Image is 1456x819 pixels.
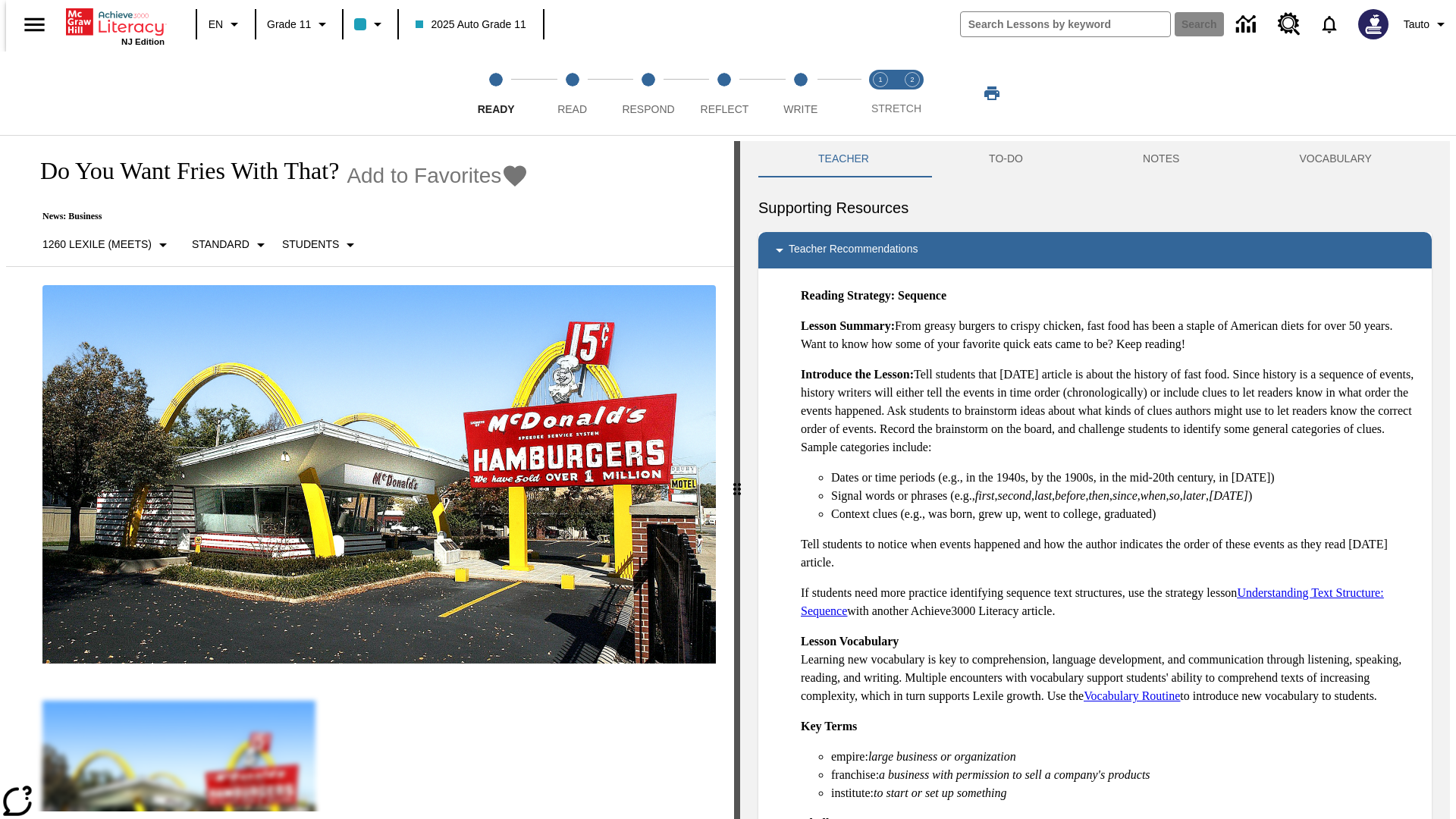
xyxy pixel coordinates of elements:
p: Tell students to notice when events happened and how the author indicates the order of these even... [801,535,1420,572]
button: Scaffolds, Standard [186,231,276,259]
button: Read step 2 of 5 [528,52,616,135]
strong: Sequence [898,289,946,302]
div: Teacher Recommendations [758,232,1432,268]
span: Grade 11 [267,17,311,33]
button: Ready step 1 of 5 [452,52,540,135]
span: EN [209,17,223,33]
button: Add to Favorites - Do You Want Fries With That? [347,162,529,189]
span: STRETCH [871,102,921,115]
p: 1260 Lexile (Meets) [42,237,152,253]
button: Stretch Read step 1 of 2 [858,52,902,135]
em: to start or set up something [874,786,1007,799]
strong: Key Terms [801,720,857,733]
p: Tell students that [DATE] article is about the history of fast food. Since history is a sequence ... [801,366,1420,457]
strong: Lesson Vocabulary [801,635,899,648]
em: when [1141,489,1166,502]
button: Reflect step 4 of 5 [680,52,768,135]
button: Select Student [276,231,366,259]
a: Notifications [1310,5,1349,44]
span: Ready [478,103,515,115]
h6: Supporting Resources [758,196,1432,220]
p: News: Business [24,211,529,222]
button: NOTES [1083,141,1239,177]
button: Select Lexile, 1260 Lexile (Meets) [36,231,178,259]
button: VOCABULARY [1239,141,1432,177]
em: then [1088,489,1109,502]
button: Profile/Settings [1398,11,1456,38]
li: Signal words or phrases (e.g., , , , , , , , , , ) [831,487,1420,505]
img: One of the first McDonald's stores, with the iconic red sign and golden arches. [42,285,716,664]
em: last [1034,489,1052,502]
span: Tauto [1404,17,1429,33]
em: first [975,489,995,502]
em: later [1183,489,1206,502]
li: empire: [831,748,1420,766]
button: Language: EN, Select a language [202,11,250,38]
div: Press Enter or Spacebar and then press right and left arrow keys to move the slider [734,141,740,819]
strong: Lesson Summary: [801,319,895,332]
text: 1 [878,76,882,83]
button: Respond step 3 of 5 [604,52,692,135]
button: Grade: Grade 11, Select a grade [261,11,337,38]
em: so [1169,489,1180,502]
em: large business or organization [868,750,1016,763]
button: TO-DO [929,141,1083,177]
p: If students need more practice identifying sequence text structures, use the strategy lesson with... [801,584,1420,620]
a: Resource Center, Will open in new tab [1269,4,1310,45]
span: Respond [622,103,674,115]
button: Open side menu [12,2,57,47]
p: Students [282,237,339,253]
p: From greasy burgers to crispy chicken, fast food has been a staple of American diets for over 50 ... [801,317,1420,353]
em: since [1112,489,1137,502]
div: Home [66,5,165,46]
a: Data Center [1227,4,1269,45]
span: Reflect [701,103,749,115]
button: Write step 5 of 5 [757,52,845,135]
div: Instructional Panel Tabs [758,141,1432,177]
li: Context clues (e.g., was born, grew up, went to college, graduated) [831,505,1420,523]
span: Write [783,103,817,115]
em: before [1055,489,1085,502]
a: Understanding Text Structure: Sequence [801,586,1384,617]
button: Class color is light blue. Change class color [348,11,393,38]
p: Standard [192,237,249,253]
p: Teacher Recommendations [789,241,918,259]
h1: Do You Want Fries With That? [24,157,339,185]
em: a business with permission to sell a company's products [879,768,1150,781]
div: activity [740,141,1450,819]
button: Stretch Respond step 2 of 2 [890,52,934,135]
li: franchise: [831,766,1420,784]
input: search field [961,12,1170,36]
strong: Reading Strategy: [801,289,895,302]
button: Select a new avatar [1349,5,1398,44]
button: Teacher [758,141,929,177]
em: second [998,489,1031,502]
button: Print [968,80,1016,107]
strong: Introduce the Lesson: [801,368,914,381]
img: Avatar [1358,9,1389,39]
span: 2025 Auto Grade 11 [416,17,526,33]
li: Dates or time periods (e.g., in the 1940s, by the 1900s, in the mid-20th century, in [DATE]) [831,469,1420,487]
span: Add to Favorites [347,164,501,188]
div: reading [6,141,734,811]
p: Learning new vocabulary is key to comprehension, language development, and communication through ... [801,632,1420,705]
span: NJ Edition [121,37,165,46]
em: [DATE] [1209,489,1248,502]
li: institute: [831,784,1420,802]
span: Read [557,103,587,115]
a: Vocabulary Routine [1084,689,1180,702]
text: 2 [910,76,914,83]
